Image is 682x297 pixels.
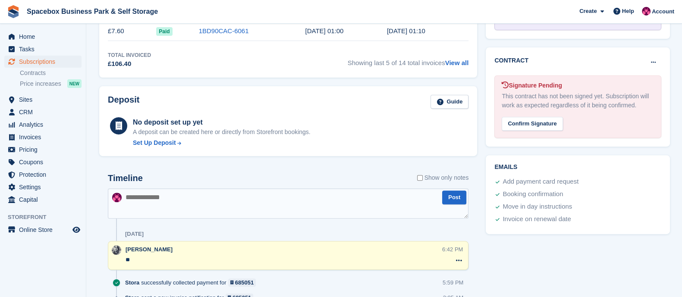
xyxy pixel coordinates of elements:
a: menu [4,56,82,68]
a: menu [4,144,82,156]
p: A deposit can be created here or directly from Storefront bookings. [133,128,311,137]
a: Set Up Deposit [133,138,311,147]
h2: Timeline [108,173,143,183]
div: 6:42 PM [442,245,463,253]
span: Price increases [20,80,61,88]
span: [PERSON_NAME] [126,246,173,253]
div: 685051 [235,278,254,287]
span: Subscriptions [19,56,71,68]
span: Invoices [19,131,71,143]
div: Invoice on renewal date [503,214,571,225]
time: 2025-04-13 00:00:00 UTC [305,27,343,34]
a: View all [445,59,469,66]
div: Move in day instructions [503,202,572,212]
a: menu [4,194,82,206]
h2: Contract [494,56,528,65]
div: Signature Pending [502,81,654,90]
h2: Deposit [108,95,139,109]
span: Stora [125,278,139,287]
time: 2025-04-12 00:10:34 UTC [387,27,425,34]
div: [DATE] [125,231,144,238]
a: menu [4,169,82,181]
span: Create [579,7,597,16]
a: menu [4,106,82,118]
a: menu [4,131,82,143]
label: Show only notes [417,173,469,182]
a: menu [4,181,82,193]
span: Account [652,7,674,16]
span: Coupons [19,156,71,168]
a: 1BD90CAC-6061 [199,27,249,34]
div: 5:59 PM [443,278,463,287]
div: NEW [67,79,82,88]
span: Paid [156,27,172,36]
button: Post [442,191,466,205]
img: stora-icon-8386f47178a22dfd0bd8f6a31ec36ba5ce8667c1dd55bd0f319d3a0aa187defe.svg [7,5,20,18]
img: SUDIPTA VIRMANI [112,245,121,255]
a: Spacebox Business Park & Self Storage [23,4,161,19]
span: Analytics [19,119,71,131]
td: £7.60 [108,22,156,41]
div: Booking confirmation [503,189,563,200]
span: Sites [19,94,71,106]
div: Set Up Deposit [133,138,176,147]
span: Storefront [8,213,86,222]
div: Total Invoiced [108,51,151,59]
a: Preview store [71,225,82,235]
div: This contract has not been signed yet. Subscription will work as expected regardless of it being ... [502,92,654,110]
a: 685051 [228,278,256,287]
div: No deposit set up yet [133,117,311,128]
span: Pricing [19,144,71,156]
a: Confirm Signature [502,115,563,122]
a: menu [4,31,82,43]
div: successfully collected payment for [125,278,260,287]
div: Confirm Signature [502,117,563,131]
input: Show only notes [417,173,423,182]
img: Avishka Chauhan [112,193,122,202]
a: Contracts [20,69,82,77]
a: menu [4,43,82,55]
span: Home [19,31,71,43]
a: menu [4,119,82,131]
span: Capital [19,194,71,206]
span: Online Store [19,224,71,236]
span: Settings [19,181,71,193]
img: Avishka Chauhan [642,7,651,16]
a: menu [4,224,82,236]
a: menu [4,94,82,106]
div: Add payment card request [503,177,578,187]
span: Tasks [19,43,71,55]
a: menu [4,156,82,168]
span: Showing last 5 of 14 total invoices [348,51,469,69]
h2: Emails [494,164,661,171]
div: £106.40 [108,59,151,69]
span: Protection [19,169,71,181]
a: Price increases NEW [20,79,82,88]
a: Guide [431,95,468,109]
span: Help [622,7,634,16]
span: CRM [19,106,71,118]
